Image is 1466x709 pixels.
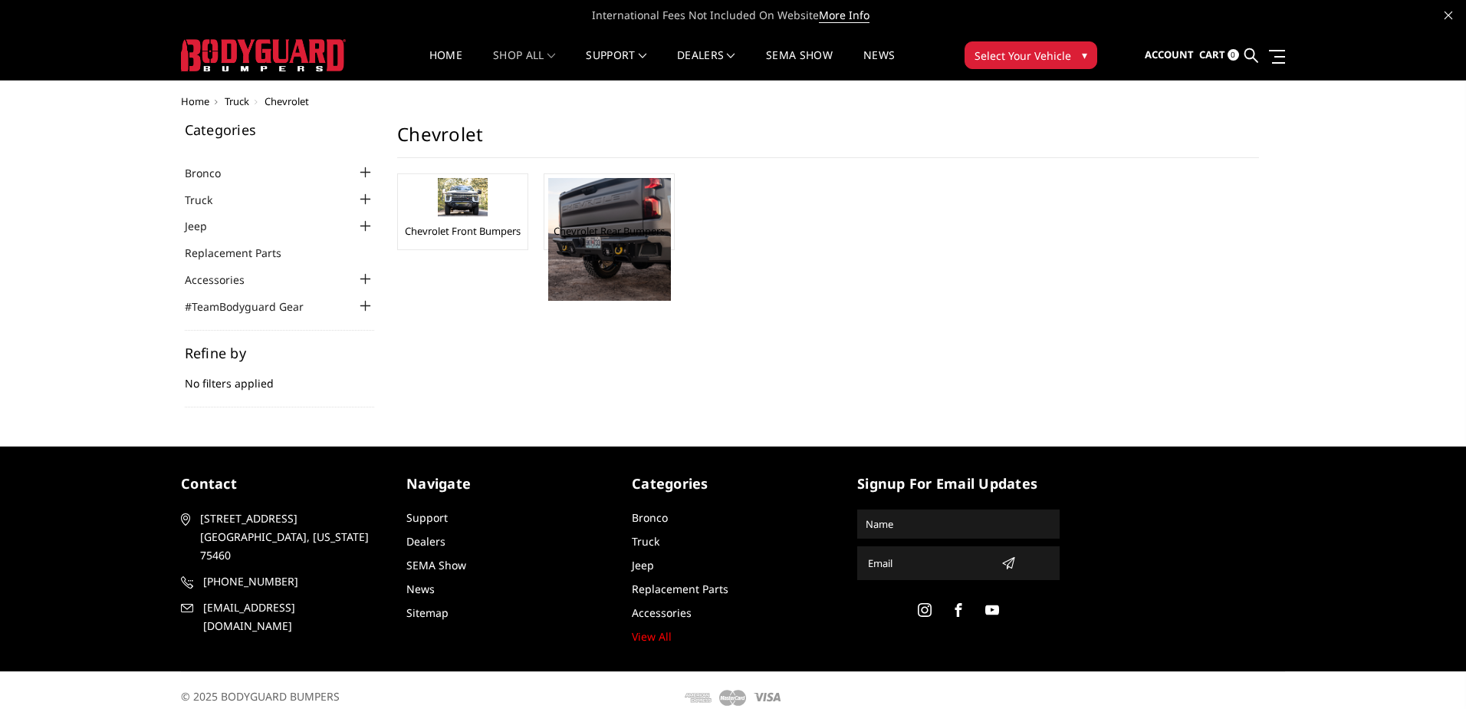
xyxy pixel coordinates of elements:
div: No filters applied [185,346,375,407]
a: Truck [185,192,232,208]
span: 0 [1228,49,1239,61]
a: Sitemap [406,605,449,620]
a: Accessories [185,272,264,288]
h5: Categories [185,123,375,137]
a: Chevrolet Rear Bumpers [554,224,665,238]
a: Dealers [677,50,735,80]
a: Account [1145,35,1194,76]
button: Select Your Vehicle [965,41,1097,69]
h1: Chevrolet [397,123,1259,158]
a: #TeamBodyguard Gear [185,298,323,315]
img: BODYGUARD BUMPERS [181,39,346,71]
a: Support [406,510,448,525]
a: Dealers [406,534,445,549]
a: Replacement Parts [632,582,728,596]
a: SEMA Show [766,50,833,80]
span: [STREET_ADDRESS] [GEOGRAPHIC_DATA], [US_STATE] 75460 [200,509,378,565]
span: [PHONE_NUMBER] [203,572,381,591]
a: Accessories [632,605,692,620]
a: Home [181,94,209,108]
a: Support [586,50,646,80]
span: Select Your Vehicle [975,48,1071,64]
a: News [863,50,895,80]
input: Name [860,512,1057,536]
a: Jeep [632,558,654,572]
h5: Navigate [406,473,609,494]
a: Truck [225,94,249,108]
a: SEMA Show [406,558,466,572]
span: ▾ [1082,47,1087,63]
a: More Info [819,8,869,23]
h5: Categories [632,473,834,494]
a: Chevrolet Front Bumpers [405,224,521,238]
a: Jeep [185,218,226,234]
h5: Refine by [185,346,375,360]
input: Email [862,551,995,575]
span: Cart [1199,48,1225,61]
a: News [406,582,435,596]
a: Cart 0 [1199,35,1239,76]
span: [EMAIL_ADDRESS][DOMAIN_NAME] [203,599,381,635]
h5: signup for email updates [857,473,1060,494]
a: Truck [632,534,659,549]
span: © 2025 BODYGUARD BUMPERS [181,689,340,704]
span: Account [1145,48,1194,61]
a: [PHONE_NUMBER] [181,572,383,591]
a: [EMAIL_ADDRESS][DOMAIN_NAME] [181,599,383,635]
span: Chevrolet [265,94,309,108]
a: Home [429,50,462,80]
h5: contact [181,473,383,494]
a: Bronco [185,165,240,181]
a: Bronco [632,510,668,525]
a: View All [632,629,672,644]
a: shop all [493,50,555,80]
a: Replacement Parts [185,245,301,261]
